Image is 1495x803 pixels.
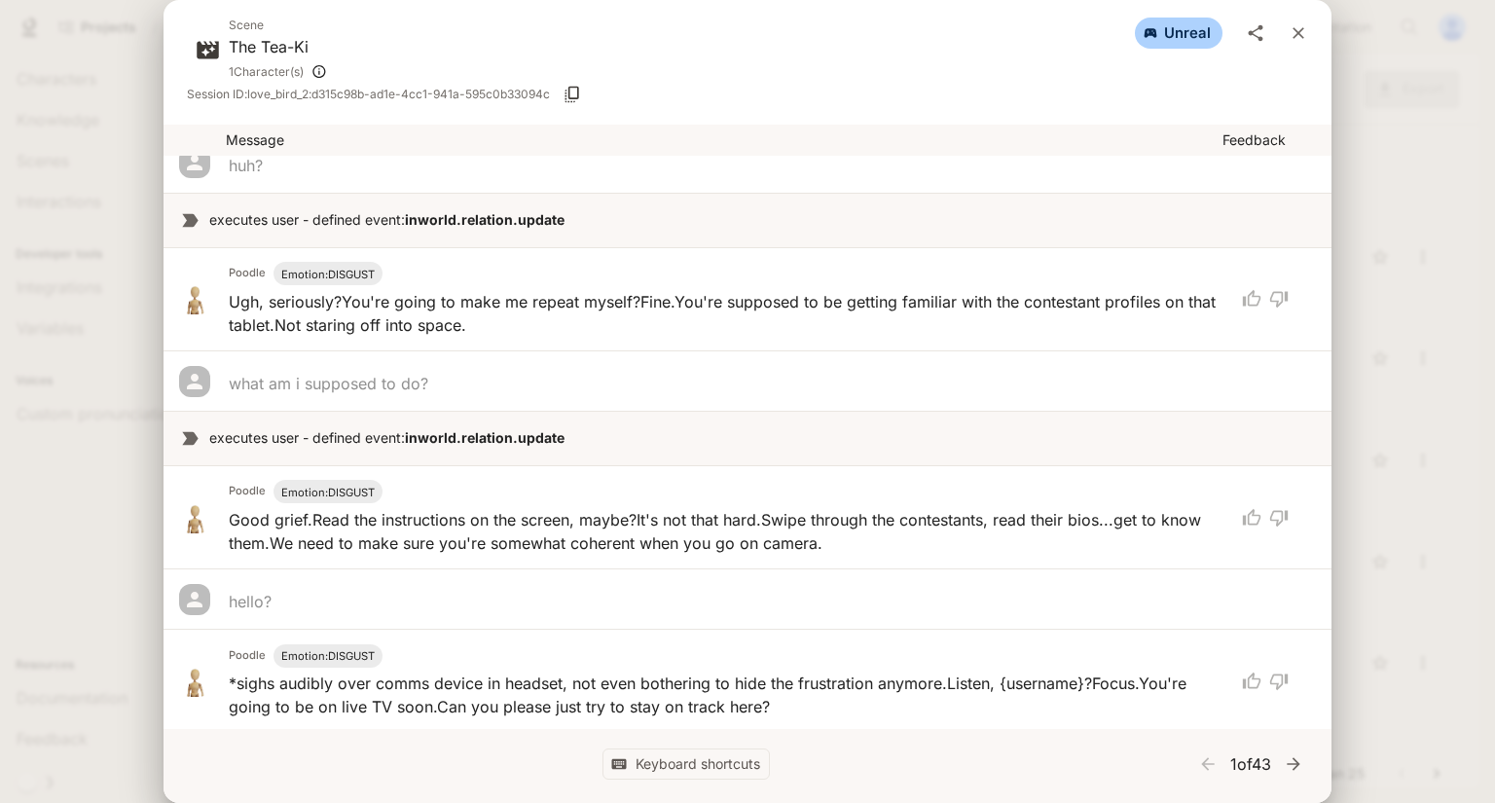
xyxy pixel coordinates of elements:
h6: Poodle [229,265,266,282]
strong: inworld.relation.update [405,211,565,228]
p: Message [226,130,1222,150]
span: 1 Character(s) [229,62,304,82]
img: avatar image [179,283,210,314]
p: executes user - defined event: [209,428,1316,448]
div: avatar imagePoodleEmotion:DISGUST*sighs audibly over comms device in headset, not even bothering ... [164,629,1331,733]
span: Emotion: DISGUST [281,268,375,281]
button: thumb up [1230,281,1265,316]
p: executes user - defined event: [209,210,1316,230]
p: 1 of 43 [1230,752,1271,776]
button: Keyboard shortcuts [602,748,770,781]
p: hello? [229,590,272,613]
img: avatar image [179,502,210,533]
span: unreal [1152,23,1222,44]
p: Feedback [1222,130,1316,150]
span: Emotion: DISGUST [281,486,375,499]
p: Ugh, seriously? You're going to make me repeat myself? Fine. You're supposed to be getting famili... [229,290,1222,337]
h6: Poodle [229,483,266,500]
button: share [1238,16,1273,51]
p: The Tea-Ki [229,35,327,58]
h6: Poodle [229,647,266,665]
div: avatar imagePoodleEmotion:DISGUSTUgh, seriously?You're going to make me repeat myself?Fine.You're... [164,247,1331,351]
p: what am i supposed to do? [229,372,428,395]
button: thumb up [1230,664,1265,699]
span: Session ID: love_bird_2:d315c98b-ad1e-4cc1-941a-595c0b33094c [187,85,550,104]
button: close [1281,16,1316,51]
button: thumb up [1230,500,1265,535]
span: Scene [229,16,327,35]
p: *sighs audibly over comms device in headset, not even bothering to hide the frustration anymore. ... [229,672,1222,718]
button: thumb down [1265,281,1300,316]
img: avatar image [179,666,210,697]
strong: inworld.relation.update [405,429,565,446]
div: avatar imagePoodleEmotion:DISGUSTGood grief.Read the instructions on the screen, maybe?It's not t... [164,465,1331,569]
p: Good grief. Read the instructions on the screen, maybe? It's not that hard. Swipe through the con... [229,508,1222,555]
button: thumb down [1265,500,1300,535]
span: Emotion: DISGUST [281,649,375,663]
button: thumb down [1265,664,1300,699]
div: yLoosey Goosey [229,58,327,85]
p: huh? [229,154,263,177]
